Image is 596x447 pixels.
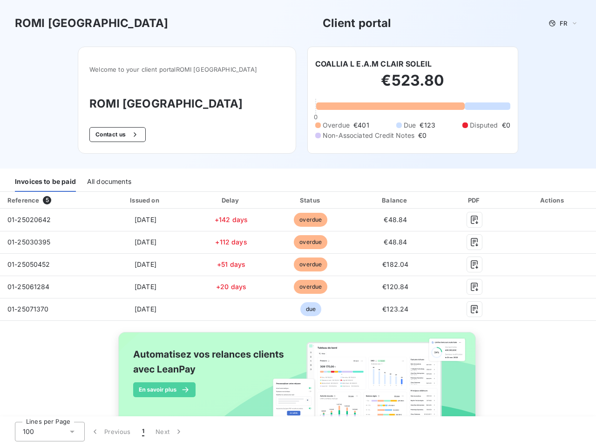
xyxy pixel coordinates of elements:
span: +142 days [215,216,248,223]
span: €0 [502,121,510,130]
span: Due [404,121,416,130]
span: 01-25020642 [7,216,51,223]
h2: €523.80 [315,71,510,99]
div: PDF [441,196,508,205]
span: [DATE] [135,238,156,246]
h3: ROMI [GEOGRAPHIC_DATA] [89,95,284,112]
span: +112 days [215,238,247,246]
div: Balance [353,196,438,205]
div: All documents [87,172,131,192]
span: Overdue [323,121,350,130]
span: 0 [314,113,318,121]
span: 1 [142,427,144,436]
span: Non-Associated Credit Notes [323,131,414,140]
span: €48.84 [384,216,407,223]
div: Invoices to be paid [15,172,76,192]
img: banner [110,326,486,441]
span: +51 days [217,260,245,268]
span: €123.24 [382,305,408,313]
span: 100 [23,427,34,436]
h6: COALLIA L E.A.M CLAIR SOLEIL [315,58,432,69]
span: 5 [43,196,51,204]
span: €182.04 [382,260,408,268]
div: Delay [194,196,268,205]
div: Status [272,196,349,205]
span: [DATE] [135,216,156,223]
span: [DATE] [135,260,156,268]
button: Previous [85,422,136,441]
span: [DATE] [135,283,156,291]
span: overdue [294,257,327,271]
span: €401 [353,121,369,130]
span: €120.84 [382,283,408,291]
span: due [300,302,321,316]
h3: ROMI [GEOGRAPHIC_DATA] [15,15,168,32]
button: 1 [136,422,150,441]
span: 01-25050452 [7,260,50,268]
button: Contact us [89,127,146,142]
span: [DATE] [135,305,156,313]
span: 01-25071370 [7,305,49,313]
span: overdue [294,280,327,294]
span: €0 [418,131,427,140]
div: Actions [511,196,594,205]
span: 01-25061284 [7,283,50,291]
button: Next [150,422,189,441]
span: €48.84 [384,238,407,246]
span: Welcome to your client portal ROMI [GEOGRAPHIC_DATA] [89,66,284,73]
span: €123 [420,121,435,130]
span: Disputed [470,121,498,130]
span: overdue [294,235,327,249]
h3: Client portal [323,15,392,32]
span: FR [560,20,567,27]
span: +20 days [216,283,246,291]
div: Reference [7,196,39,204]
div: Issued on [101,196,190,205]
span: 01-25030395 [7,238,51,246]
span: overdue [294,213,327,227]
